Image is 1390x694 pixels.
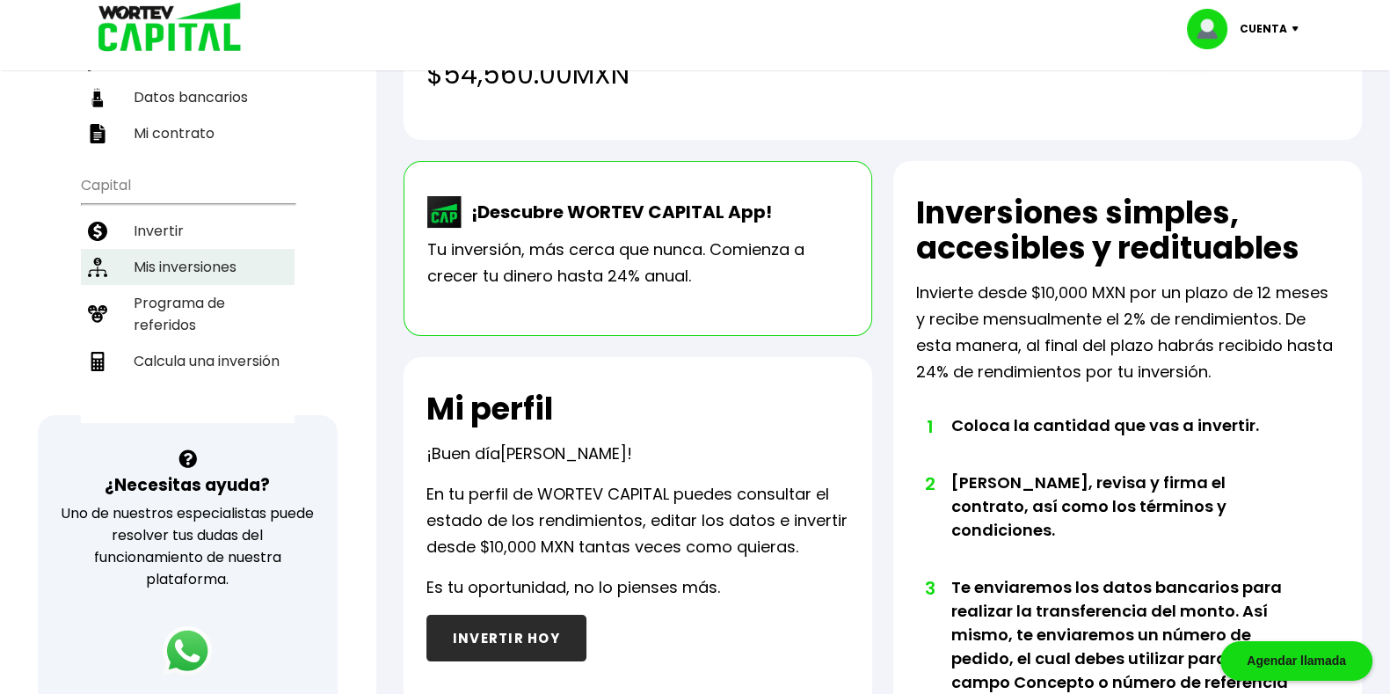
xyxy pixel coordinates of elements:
img: inversiones-icon.6695dc30.svg [88,258,107,277]
p: Cuenta [1240,16,1287,42]
img: invertir-icon.b3b967d7.svg [88,222,107,241]
h2: Inversiones simples, accesibles y redituables [916,195,1339,266]
ul: Capital [81,165,295,423]
span: [PERSON_NAME] [500,442,627,464]
p: Uno de nuestros especialistas puede resolver tus dudas del funcionamiento de nuestra plataforma. [61,502,315,590]
h4: $54,560.00 MXN [426,55,1112,94]
img: datos-icon.10cf9172.svg [88,88,107,107]
img: recomiendanos-icon.9b8e9327.svg [88,304,107,324]
h2: Mi perfil [426,391,553,427]
span: 3 [925,575,934,602]
a: Datos bancarios [81,79,295,115]
li: [PERSON_NAME], revisa y firma el contrato, así como los términos y condiciones. [951,471,1297,575]
img: logos_whatsapp-icon.242b2217.svg [163,626,212,676]
p: En tu perfil de WORTEV CAPITAL puedes consultar el estado de los rendimientos, editar los datos e... [426,481,849,560]
a: Invertir [81,213,295,249]
img: profile-image [1187,9,1240,49]
span: 1 [925,413,934,440]
a: Programa de referidos [81,285,295,343]
div: Agendar llamada [1220,641,1372,681]
p: Es tu oportunidad, no lo pienses más. [426,574,720,601]
img: contrato-icon.f2db500c.svg [88,124,107,143]
li: Coloca la cantidad que vas a invertir. [951,413,1297,471]
h3: ¿Necesitas ayuda? [105,472,270,498]
a: Mis inversiones [81,249,295,285]
a: Calcula una inversión [81,343,295,379]
p: ¡Buen día ! [426,441,632,467]
p: Invierte desde $10,000 MXN por un plazo de 12 meses y recibe mensualmente el 2% de rendimientos. ... [916,280,1339,385]
img: wortev-capital-app-icon [427,196,462,228]
img: icon-down [1287,26,1311,32]
span: 2 [925,471,934,497]
button: INVERTIR HOY [426,615,586,661]
p: ¡Descubre WORTEV CAPITAL App! [462,199,772,225]
a: Mi contrato [81,115,295,151]
p: Tu inversión, más cerca que nunca. Comienza a crecer tu dinero hasta 24% anual. [427,237,848,289]
img: calculadora-icon.17d418c4.svg [88,352,107,371]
